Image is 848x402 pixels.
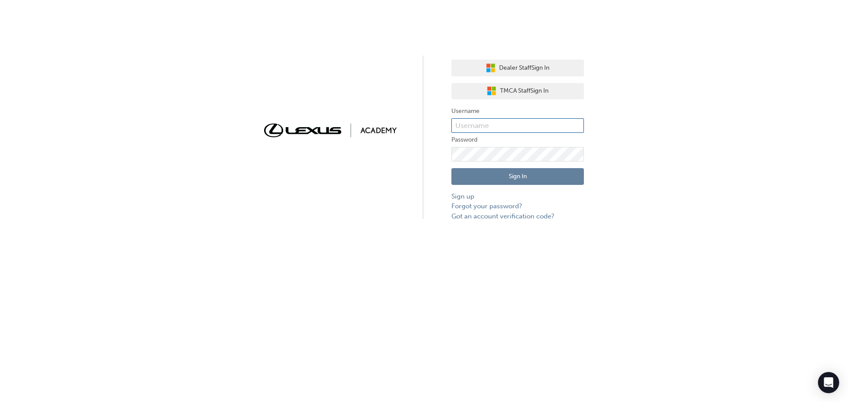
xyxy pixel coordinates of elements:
[451,60,584,76] button: Dealer StaffSign In
[499,63,549,73] span: Dealer Staff Sign In
[451,201,584,211] a: Forgot your password?
[451,135,584,145] label: Password
[818,372,839,393] div: Open Intercom Messenger
[451,168,584,185] button: Sign In
[500,86,549,96] span: TMCA Staff Sign In
[451,211,584,222] a: Got an account verification code?
[451,118,584,133] input: Username
[451,106,584,116] label: Username
[451,192,584,202] a: Sign up
[264,124,397,137] img: Trak
[451,83,584,100] button: TMCA StaffSign In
